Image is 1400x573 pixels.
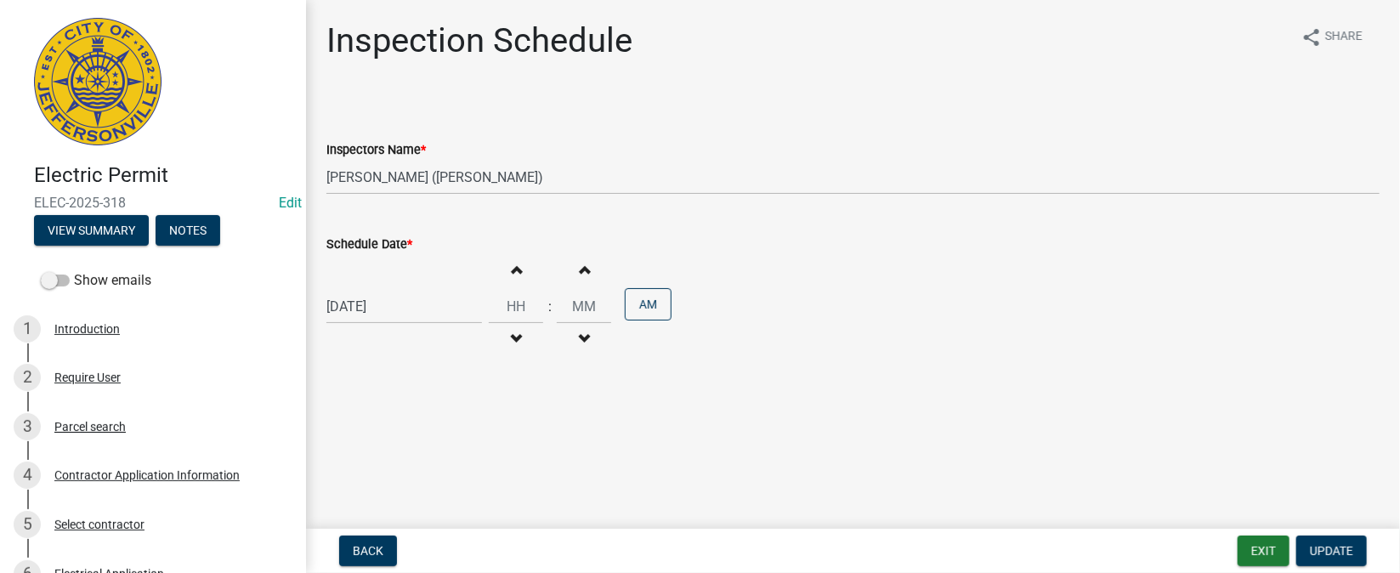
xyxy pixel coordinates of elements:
input: mm/dd/yyyy [326,289,482,324]
button: shareShare [1288,20,1376,54]
i: share [1301,27,1322,48]
div: : [543,297,557,317]
div: 4 [14,462,41,489]
h4: Electric Permit [34,163,292,188]
span: Update [1310,544,1353,558]
img: City of Jeffersonville, Indiana [34,18,162,145]
div: Contractor Application Information [54,469,240,481]
button: Exit [1238,536,1289,566]
div: Introduction [54,323,120,335]
span: ELEC-2025-318 [34,195,272,211]
a: Edit [279,195,302,211]
button: Update [1296,536,1367,566]
wm-modal-confirm: Notes [156,224,220,238]
div: Parcel search [54,421,126,433]
button: AM [625,288,672,321]
h1: Inspection Schedule [326,20,632,61]
label: Schedule Date [326,239,412,251]
button: Notes [156,215,220,246]
div: Require User [54,372,121,383]
button: View Summary [34,215,149,246]
div: 3 [14,413,41,440]
span: Back [353,544,383,558]
wm-modal-confirm: Edit Application Number [279,195,302,211]
input: Minutes [557,289,611,324]
input: Hours [489,289,543,324]
label: Inspectors Name [326,145,426,156]
div: 2 [14,364,41,391]
div: Select contractor [54,519,145,530]
div: 1 [14,315,41,343]
span: Share [1325,27,1363,48]
div: 5 [14,511,41,538]
label: Show emails [41,270,151,291]
wm-modal-confirm: Summary [34,224,149,238]
button: Back [339,536,397,566]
